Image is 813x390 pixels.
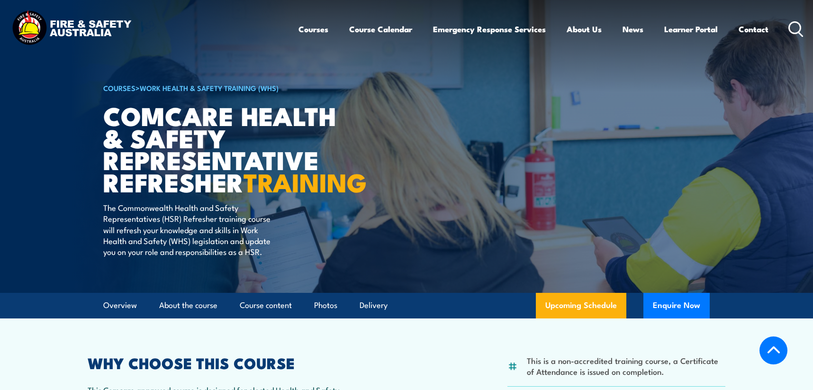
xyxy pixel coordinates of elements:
[103,82,337,93] h6: >
[623,17,643,42] a: News
[244,162,367,201] strong: TRAINING
[298,17,328,42] a: Courses
[103,104,337,193] h1: Comcare Health & Safety Representative Refresher
[349,17,412,42] a: Course Calendar
[643,293,710,318] button: Enquire Now
[88,356,364,369] h2: WHY CHOOSE THIS COURSE
[360,293,388,318] a: Delivery
[240,293,292,318] a: Course content
[664,17,718,42] a: Learner Portal
[739,17,768,42] a: Contact
[140,82,279,93] a: Work Health & Safety Training (WHS)
[103,82,135,93] a: COURSES
[314,293,337,318] a: Photos
[103,202,276,257] p: The Commonwealth Health and Safety Representatives (HSR) Refresher training course will refresh y...
[567,17,602,42] a: About Us
[433,17,546,42] a: Emergency Response Services
[536,293,626,318] a: Upcoming Schedule
[159,293,217,318] a: About the course
[103,293,137,318] a: Overview
[527,355,725,377] li: This is a non-accredited training course, a Certificate of Attendance is issued on completion.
